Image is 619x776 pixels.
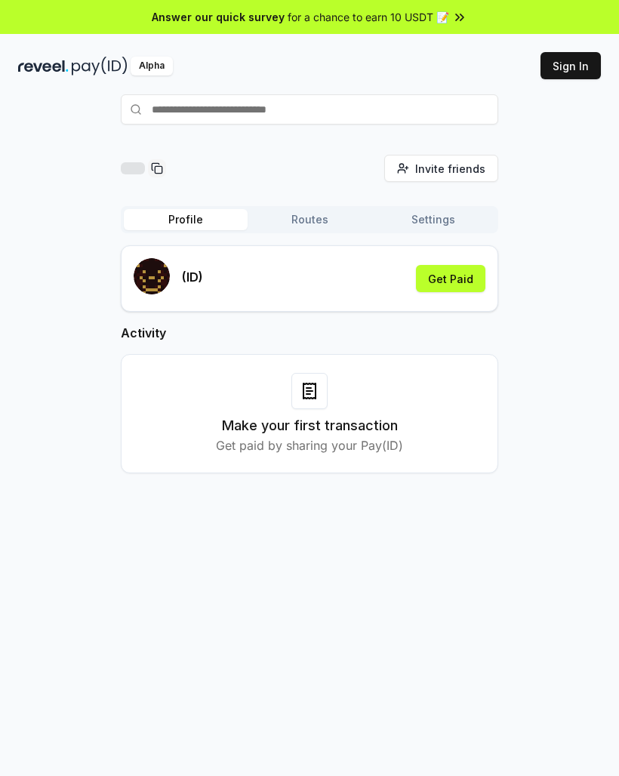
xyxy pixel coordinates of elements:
img: pay_id [72,57,128,75]
h2: Activity [121,324,498,342]
h3: Make your first transaction [222,415,398,436]
div: Alpha [131,57,173,75]
button: Settings [371,209,495,230]
button: Profile [124,209,248,230]
img: reveel_dark [18,57,69,75]
span: Answer our quick survey [152,9,285,25]
button: Get Paid [416,265,485,292]
button: Sign In [540,52,601,79]
p: Get paid by sharing your Pay(ID) [216,436,403,454]
span: for a chance to earn 10 USDT 📝 [288,9,449,25]
span: Invite friends [415,161,485,177]
button: Routes [248,209,371,230]
button: Invite friends [384,155,498,182]
p: (ID) [182,268,203,286]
